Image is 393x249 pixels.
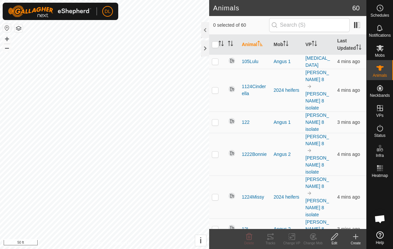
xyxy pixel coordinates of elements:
div: Change Mob [302,241,324,246]
img: returning off [228,192,236,200]
span: Heatmap [372,174,388,178]
a: [PERSON_NAME] 8 isolate [305,155,329,175]
span: 30 Sep 2025 at 4:05 pm [337,152,360,157]
span: 60 [352,3,360,13]
span: Delete [244,241,254,245]
a: Privacy Policy [78,240,103,246]
div: Angus 1 [274,58,300,65]
span: Help [376,241,384,245]
p-sorticon: Activate to sort [356,45,361,51]
span: DL [105,8,111,15]
img: returning off [228,57,236,65]
img: Gallagher Logo [8,5,91,17]
button: + [3,35,11,43]
img: to [307,191,312,196]
div: Create [345,241,366,246]
th: Mob [271,35,303,55]
span: i [199,236,202,245]
span: 122 [242,119,249,126]
a: [PERSON_NAME] 8 isolate [305,112,329,132]
span: Animals [373,73,387,77]
img: returning off [228,149,236,157]
button: Reset Map [3,24,11,32]
span: Mobs [375,53,385,57]
a: [PERSON_NAME] 8 isolate [305,198,329,217]
img: to [307,148,312,153]
th: Last Updated [335,35,367,55]
a: [PERSON_NAME] 8 [305,70,329,82]
button: Map Layers [15,24,23,32]
th: Animal [239,35,271,55]
button: – [3,44,11,52]
img: returning off [228,224,236,232]
span: 30 Sep 2025 at 4:06 pm [337,194,360,200]
button: i [195,235,206,246]
a: Help [367,229,393,247]
a: Contact Us [111,240,131,246]
span: Infra [376,154,384,158]
span: 30 Sep 2025 at 4:06 pm [337,226,360,232]
span: 0 selected of 60 [213,22,269,29]
a: [PERSON_NAME] 8 [305,134,329,146]
div: Open chat [370,209,390,229]
img: returning off [228,85,236,93]
th: VP [303,35,335,55]
span: 12L [242,226,249,233]
div: Angus 2 [274,226,300,233]
div: Tracks [260,241,281,246]
span: 30 Sep 2025 at 4:05 pm [337,59,360,64]
div: Change VP [281,241,302,246]
span: 30 Sep 2025 at 4:05 pm [337,87,360,93]
span: 105Lulu [242,58,258,65]
a: [PERSON_NAME] 8 isolate [305,219,329,239]
span: Schedules [370,13,389,17]
span: Status [374,134,385,138]
span: 1124Cinderella [242,83,268,97]
p-sorticon: Activate to sort [218,42,224,47]
div: 2024 heifers [274,194,300,201]
img: returning off [228,117,236,125]
p-sorticon: Activate to sort [312,42,317,47]
span: 1224Missy [242,194,264,201]
span: VPs [376,113,383,117]
h2: Animals [213,4,352,12]
a: [MEDICAL_DATA] [305,55,330,68]
p-sorticon: Activate to sort [283,42,288,47]
a: [PERSON_NAME] 8 [305,177,329,189]
div: Angus 2 [274,151,300,158]
img: to [307,84,312,89]
p-sorticon: Activate to sort [228,42,233,47]
input: Search (S) [269,18,350,32]
span: 1222Bonnie [242,151,267,158]
div: Edit [324,241,345,246]
div: Angus 1 [274,119,300,126]
span: 30 Sep 2025 at 4:06 pm [337,119,360,125]
span: Notifications [369,33,391,37]
p-sorticon: Activate to sort [257,42,263,47]
span: Neckbands [370,93,390,97]
div: 2024 heifers [274,87,300,94]
a: [PERSON_NAME] 8 isolate [305,91,329,110]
